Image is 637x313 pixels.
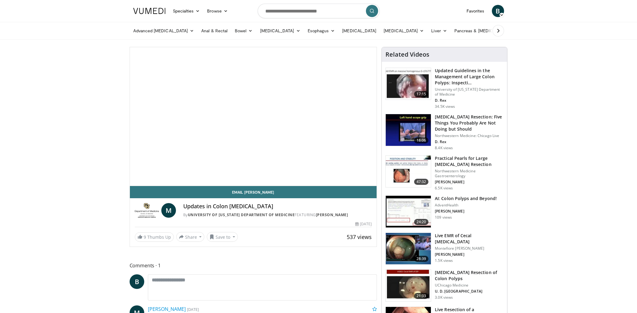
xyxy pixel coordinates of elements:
[188,212,295,217] a: University of [US_STATE] Department of Medicine
[435,209,497,214] p: [PERSON_NAME]
[385,195,503,228] a: 24:20 AI: Colon Polyps and Beyond! AdventHealth [PERSON_NAME] 109 views
[386,233,431,265] img: c5b96632-e599-40e7-9704-3d2ea409a092.150x105_q85_crop-smart_upscale.jpg
[169,5,204,17] a: Specialties
[133,8,166,14] img: VuMedi Logo
[435,295,453,300] p: 3.0K views
[435,180,503,185] p: [PERSON_NAME]
[386,270,431,301] img: f7083ba8-db89-4ce9-b67d-a5421453dcd7.150x105_q85_crop-smart_upscale.jpg
[130,47,377,186] video-js: Video Player
[386,68,431,100] img: dfcfcb0d-b871-4e1a-9f0c-9f64970f7dd8.150x105_q85_crop-smart_upscale.jpg
[435,195,497,202] h3: AI: Colon Polyps and Beyond!
[435,68,503,86] h3: Updated Guidelines in the Management of Large Colon Polyps: Inspecti…
[258,4,380,18] input: Search topics, interventions
[435,146,453,150] p: 8.4K views
[130,25,198,37] a: Advanced [MEDICAL_DATA]
[176,232,205,242] button: Share
[386,156,431,187] img: 0daeedfc-011e-4156-8487-34fa55861f89.150x105_q85_crop-smart_upscale.jpg
[435,289,503,294] p: U. D. [GEOGRAPHIC_DATA]
[385,68,503,109] a: 17:15 Updated Guidelines in the Management of Large Colon Polyps: Inspecti… University of [US_STA...
[414,137,429,143] span: 18:06
[435,215,452,220] p: 109 views
[385,51,429,58] h4: Related Videos
[435,252,503,257] p: [PERSON_NAME]
[198,25,231,37] a: Anal & Rectal
[435,104,455,109] p: 34.5K views
[386,114,431,146] img: 264924ef-8041-41fd-95c4-78b943f1e5b5.150x105_q85_crop-smart_upscale.jpg
[130,274,144,289] a: B
[183,212,372,218] div: By FEATURING
[435,114,503,132] h3: [MEDICAL_DATA] Resection: Five Things You Probably Are Not Doing but Should
[148,306,186,312] a: [PERSON_NAME]
[256,25,304,37] a: [MEDICAL_DATA]
[414,256,429,262] span: 28:39
[316,212,348,217] a: [PERSON_NAME]
[130,186,377,198] a: Email [PERSON_NAME]
[414,219,429,225] span: 24:20
[435,139,503,144] p: D. Rex
[385,155,503,191] a: 47:32 Practical Pearls for Large [MEDICAL_DATA] Resection Northwestern Medicine Gastroenterology ...
[435,87,503,97] p: University of [US_STATE] Department of Medicine
[435,233,503,245] h3: Live EMR of Cecal [MEDICAL_DATA]
[231,25,256,37] a: Bowel
[435,283,503,288] p: UChicago Medicine
[492,5,504,17] a: B
[435,169,503,178] p: Northwestern Medicine Gastroenterology
[355,221,372,227] div: [DATE]
[435,258,453,263] p: 1.5K views
[144,234,146,240] span: 9
[386,196,431,227] img: 6b65cc3c-0541-42d9-bf05-fa44c6694175.150x105_q85_crop-smart_upscale.jpg
[161,203,176,218] a: M
[435,246,503,251] p: Montefiore [PERSON_NAME]
[207,232,238,242] button: Save to
[187,307,199,312] small: [DATE]
[203,5,231,17] a: Browse
[304,25,339,37] a: Esophagus
[183,203,372,210] h4: Updates in Colon [MEDICAL_DATA]
[451,25,522,37] a: Pancreas & [MEDICAL_DATA]
[435,133,503,138] p: Northwestern Medicine: Chicago Live
[135,232,174,242] a: 9 Thumbs Up
[414,91,429,97] span: 17:15
[435,186,453,191] p: 6.5K views
[428,25,450,37] a: Liver
[385,114,503,150] a: 18:06 [MEDICAL_DATA] Resection: Five Things You Probably Are Not Doing but Should Northwestern Me...
[435,203,497,208] p: AdventHealth
[435,155,503,167] h3: Practical Pearls for Large [MEDICAL_DATA] Resection
[435,98,503,103] p: D. Rex
[414,179,429,185] span: 47:32
[385,269,503,302] a: 21:33 [MEDICAL_DATA] Resection of Colon Polyps UChicago Medicine U. D. [GEOGRAPHIC_DATA] 3.0K views
[414,293,429,299] span: 21:33
[463,5,488,17] a: Favorites
[385,233,503,265] a: 28:39 Live EMR of Cecal [MEDICAL_DATA] Montefiore [PERSON_NAME] [PERSON_NAME] 1.5K views
[135,203,159,218] img: University of Colorado Department of Medicine
[435,269,503,282] h3: [MEDICAL_DATA] Resection of Colon Polyps
[130,262,377,269] span: Comments 1
[338,25,380,37] a: [MEDICAL_DATA]
[347,233,372,241] span: 537 views
[380,25,428,37] a: [MEDICAL_DATA]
